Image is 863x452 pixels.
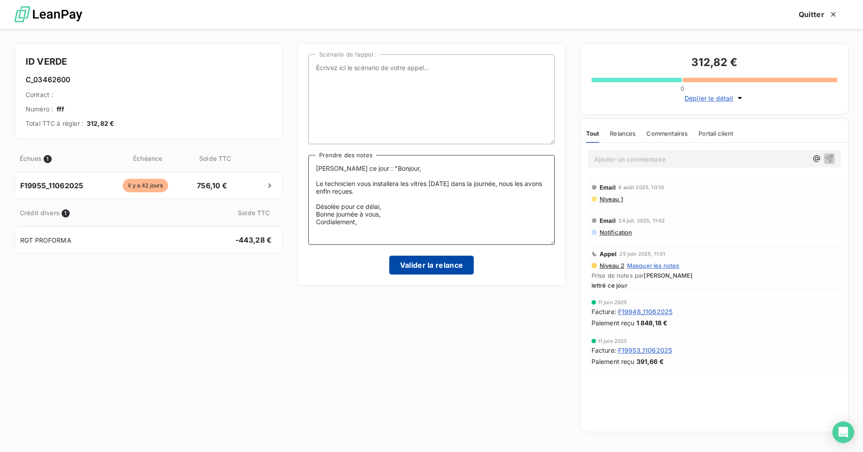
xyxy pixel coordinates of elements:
[586,130,600,137] span: Tout
[14,2,82,27] img: logo LeanPay
[698,130,733,137] span: Portail client
[57,105,64,114] span: fff
[592,318,635,328] span: Paiement reçu
[636,357,664,366] span: 391,66 €
[87,119,114,128] span: 312,82 €
[682,93,747,103] button: Déplier le détail
[600,250,617,257] span: Appel
[788,5,849,24] button: Quitter
[636,318,668,328] span: 1 848,18 €
[599,262,624,269] span: Niveau 2
[832,421,854,443] div: Open Intercom Messenger
[230,235,277,245] span: -443,28 €
[230,208,277,217] span: Solde TTC
[627,262,680,269] span: Masquer les notes
[592,346,616,355] span: Facture :
[600,184,616,191] span: Email
[618,218,665,223] span: 24 juil. 2025, 11:02
[191,154,239,163] span: Solde TTC
[685,93,734,103] span: Déplier le détail
[681,85,684,92] span: 0
[592,282,837,289] span: lettré ce jour
[592,272,837,279] span: Prise de notes par
[123,179,168,192] span: il y a 42 jours
[26,74,271,85] h6: C_03462600
[20,154,42,163] span: Échues
[600,217,616,224] span: Email
[599,195,623,203] span: Niveau 1
[20,180,83,191] span: F19955_11062025
[599,229,632,236] span: Notification
[389,256,474,275] button: Valider la relance
[598,300,627,305] span: 11 juin 2025
[598,338,627,344] span: 11 juin 2025
[106,154,190,163] span: Échéance
[26,119,83,128] span: Total TTC à régler :
[20,235,71,245] span: RGT PROFORMA
[62,209,70,217] span: 1
[26,105,53,114] span: Numéro :
[20,208,60,217] span: Crédit divers
[618,185,664,190] span: 6 août 2025, 10:10
[592,357,635,366] span: Paiement reçu
[308,155,554,245] textarea: [PERSON_NAME] ce jour : "Bonjour, Le technicien vous installera les vitres [DATE] dans la journée...
[644,272,693,279] span: [PERSON_NAME]
[619,251,665,257] span: 25 juin 2025, 11:51
[592,54,837,72] h3: 312,82 €
[26,54,271,69] h4: ID VERDE
[26,90,53,99] span: Contact :
[610,130,636,137] span: Relances
[618,346,672,355] span: F19953_11062025
[646,130,688,137] span: Commentaires
[592,307,616,316] span: Facture :
[188,180,236,191] span: 756,10 €
[44,155,52,163] span: 1
[618,307,672,316] span: F19948_11062025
